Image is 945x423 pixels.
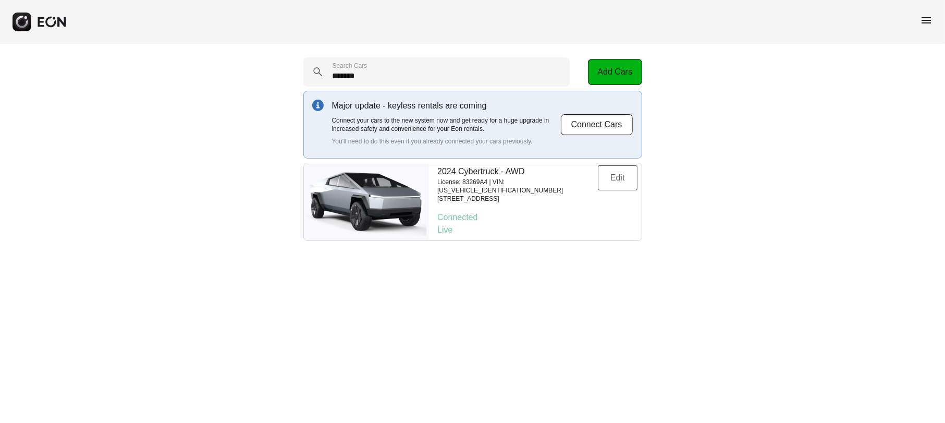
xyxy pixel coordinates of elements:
[437,211,637,224] p: Connected
[332,137,560,146] p: You'll need to do this even if you already connected your cars previously.
[437,224,637,236] p: Live
[437,165,598,178] p: 2024 Cybertruck - AWD
[437,178,598,195] p: License: 83269A4 | VIN: [US_VEHICLE_IDENTIFICATION_NUMBER]
[588,59,642,85] button: Add Cars
[312,100,324,111] img: info
[333,62,367,70] label: Search Cars
[598,165,637,190] button: Edit
[304,168,429,236] img: car
[437,195,598,203] p: [STREET_ADDRESS]
[332,100,560,112] p: Major update - keyless rentals are coming
[332,116,560,133] p: Connect your cars to the new system now and get ready for a huge upgrade in increased safety and ...
[560,114,633,136] button: Connect Cars
[920,14,932,27] span: menu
